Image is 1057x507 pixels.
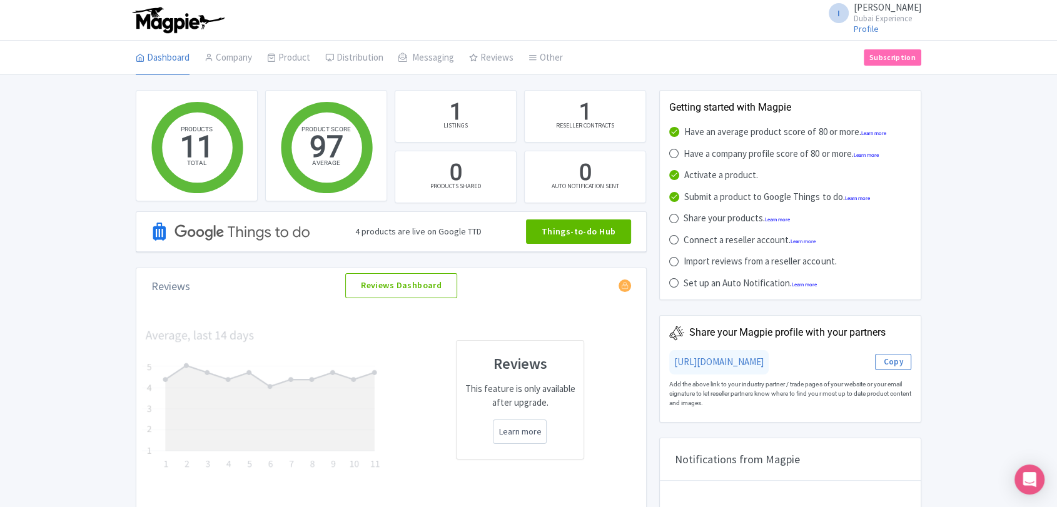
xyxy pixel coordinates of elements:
[430,181,481,191] div: PRODUCTS SHARED
[684,254,836,269] div: Import reviews from a reseller account.
[464,356,577,372] h3: Reviews
[267,41,310,76] a: Product
[205,41,252,76] a: Company
[526,219,632,244] a: Things-to-do Hub
[669,374,911,413] div: Add the above link to your industry partner / trade pages of your website or your email signature...
[579,158,592,189] div: 0
[854,14,921,23] small: Dubai Experience
[469,41,513,76] a: Reviews
[853,153,878,158] a: Learn more
[684,147,878,161] div: Have a company profile score of 80 or more.
[684,211,790,226] div: Share your products.
[579,97,592,128] div: 1
[854,23,879,34] a: Profile
[1014,464,1044,494] div: Open Intercom Messenger
[129,6,226,34] img: logo-ab69f6fb50320c5b225c76a69d11143b.png
[524,90,646,143] a: 1 RESELLER CONTRACTS
[464,382,577,410] p: This feature is only available after upgrade.
[524,151,646,203] a: 0 AUTO NOTIFICATION SENT
[395,90,517,143] a: 1 LISTINGS
[875,354,911,370] button: Copy
[443,121,468,130] div: LISTINGS
[552,181,619,191] div: AUTO NOTIFICATION SENT
[674,356,764,368] a: [URL][DOMAIN_NAME]
[791,239,816,244] a: Learn more
[684,233,816,248] div: Connect a reseller account.
[345,273,457,298] a: Reviews Dashboard
[792,282,817,288] a: Learn more
[498,425,541,438] a: Learn more
[829,3,849,23] span: I
[151,205,311,258] img: Google TTD
[861,131,886,136] a: Learn more
[136,41,190,76] a: Dashboard
[325,41,383,76] a: Distribution
[528,41,563,76] a: Other
[854,1,921,13] span: [PERSON_NAME]
[684,276,817,291] div: Set up an Auto Notification.
[864,49,921,66] a: Subscription
[660,438,921,481] div: Notifications from Magpie
[765,217,790,223] a: Learn more
[556,121,614,130] div: RESELLER CONTRACTS
[684,190,869,204] div: Submit a product to Google Things to do.
[398,41,454,76] a: Messaging
[151,278,190,294] div: Reviews
[689,325,885,340] div: Share your Magpie profile with your partners
[395,151,517,203] a: 0 PRODUCTS SHARED
[141,328,384,471] img: chart-62242baa53ac9495a133cd79f73327f1.png
[355,225,482,238] div: 4 products are live on Google TTD
[669,100,911,115] div: Getting started with Magpie
[684,125,886,139] div: Have an average product score of 80 or more.
[844,196,869,201] a: Learn more
[821,3,921,23] a: I [PERSON_NAME] Dubai Experience
[450,97,462,128] div: 1
[684,168,758,183] div: Activate a product.
[450,158,462,189] div: 0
